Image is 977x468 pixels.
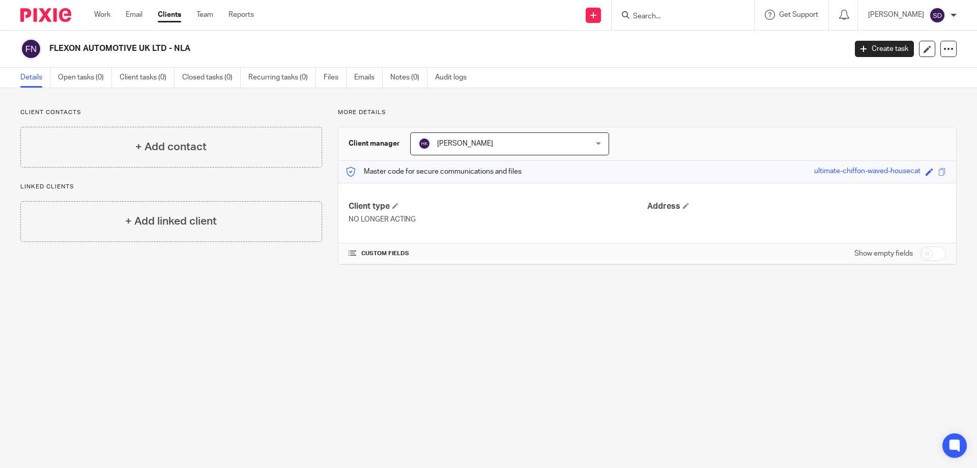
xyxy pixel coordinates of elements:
a: Notes (0) [390,68,427,88]
div: ultimate-chiffon-waved-housecat [814,166,921,178]
a: Closed tasks (0) [182,68,241,88]
p: [PERSON_NAME] [868,10,924,20]
a: Work [94,10,110,20]
h4: Client type [349,201,647,212]
span: [PERSON_NAME] [437,140,493,147]
a: Reports [228,10,254,20]
p: More details [338,108,957,117]
img: svg%3E [929,7,945,23]
h4: + Add linked client [125,213,217,229]
a: Open tasks (0) [58,68,112,88]
a: Email [126,10,142,20]
span: Get Support [779,11,818,18]
a: Details [20,68,50,88]
p: NO LONGER ACTING [349,214,647,225]
h4: Address [647,201,946,212]
p: Client contacts [20,108,322,117]
img: svg%3E [418,137,430,150]
a: Create task [855,41,914,57]
img: svg%3E [20,38,42,60]
a: Emails [354,68,383,88]
input: Search [632,12,724,21]
a: Clients [158,10,181,20]
h4: + Add contact [135,139,207,155]
p: Linked clients [20,183,322,191]
a: Audit logs [435,68,474,88]
p: Master code for secure communications and files [346,167,522,177]
a: Client tasks (0) [120,68,175,88]
a: Team [196,10,213,20]
h3: Client manager [349,139,400,149]
label: Show empty fields [854,249,913,259]
h4: CUSTOM FIELDS [349,250,647,258]
h2: FLEXON AUTOMOTIVE UK LTD - NLA [49,43,681,54]
a: Recurring tasks (0) [248,68,316,88]
img: Pixie [20,8,71,22]
a: Files [324,68,347,88]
